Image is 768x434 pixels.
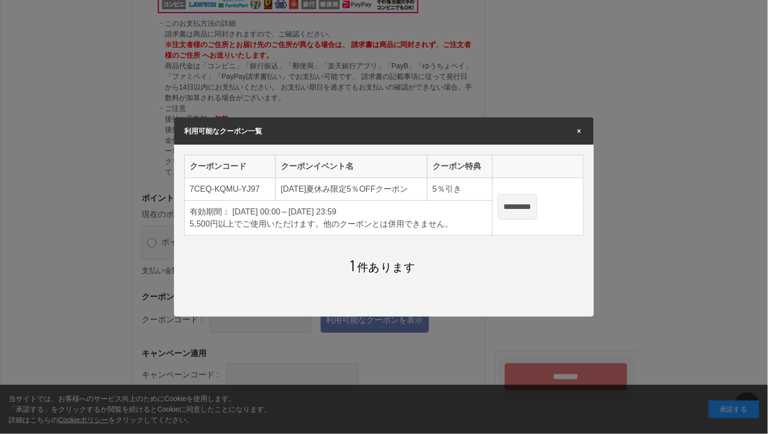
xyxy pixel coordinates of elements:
[350,256,355,274] span: 1
[185,155,276,178] th: クーポンコード
[276,155,428,178] th: クーポンイベント名
[190,218,487,230] div: 5,500円以上でご使用いただけます。他のクーポンとは併用できません。
[575,127,584,135] span: ×
[185,178,276,201] td: 7CEQ-KQMU-YJ97
[428,178,493,201] td: 引き
[232,207,336,216] span: [DATE] 00:00～[DATE] 23:59
[190,207,230,216] span: 有効期間：
[184,127,262,135] span: 利用可能なクーポン一覧
[428,155,493,178] th: クーポン特典
[276,178,428,201] td: [DATE]夏休み限定5％OFFクーポン
[433,185,445,193] span: 5％
[350,261,416,274] span: 件あります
